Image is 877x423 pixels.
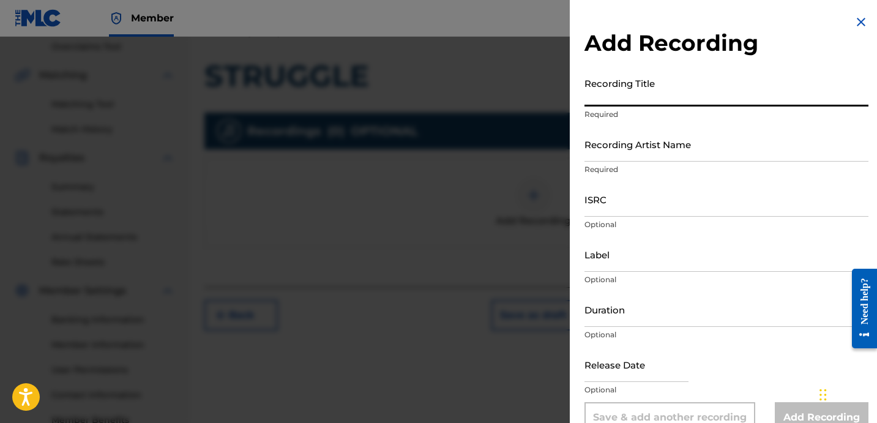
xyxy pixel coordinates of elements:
p: Required [584,109,868,120]
img: MLC Logo [15,9,62,27]
div: Drag [819,376,827,413]
img: Top Rightsholder [109,11,124,26]
p: Optional [584,329,868,340]
p: Optional [584,274,868,285]
p: Required [584,164,868,175]
iframe: Resource Center [843,259,877,357]
iframe: Chat Widget [816,364,877,423]
p: Optional [584,219,868,230]
h2: Add Recording [584,29,868,57]
span: Member [131,11,174,25]
p: Optional [584,384,868,395]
